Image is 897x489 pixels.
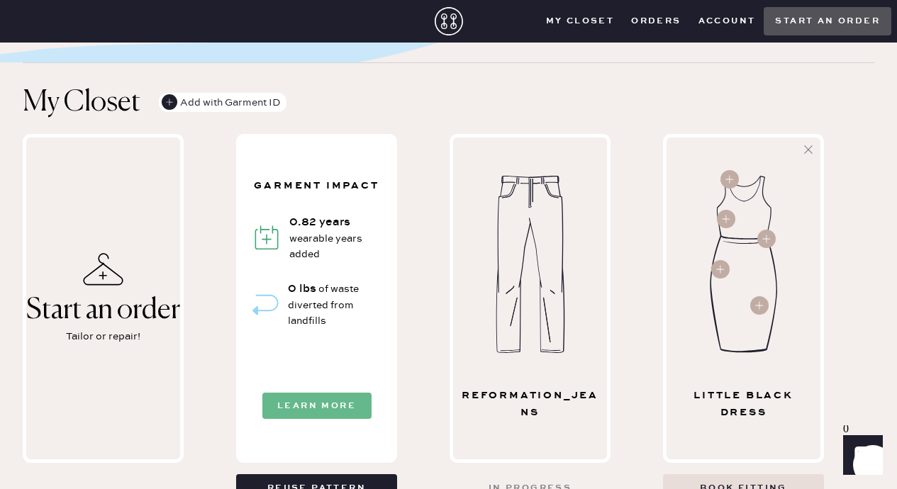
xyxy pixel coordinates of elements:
svg: Hide pattern [801,142,815,157]
div: of waste diverted from landfills [288,281,384,329]
button: Orders [623,11,689,32]
button: Account [690,11,764,32]
button: Add with Garment ID [159,93,286,112]
button: Learn More [262,393,372,419]
button: Start an order [764,7,891,35]
img: Garment image [707,176,781,353]
div: Little Black Dress [673,387,815,421]
span: 0.82 years [289,215,350,229]
div: Garment Impact [254,179,379,193]
div: reformation_jeans [459,387,601,421]
img: Garment image [484,176,577,353]
div: Tailor or repair! [66,329,140,344]
div: Add with Garment ID [162,93,281,113]
iframe: Front Chat [830,425,891,486]
h1: My Closet [23,86,140,120]
div: wearable years added [289,214,384,262]
span: 0 lbs [288,282,316,296]
button: My Closet [537,11,623,32]
div: Start an order [26,295,180,326]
